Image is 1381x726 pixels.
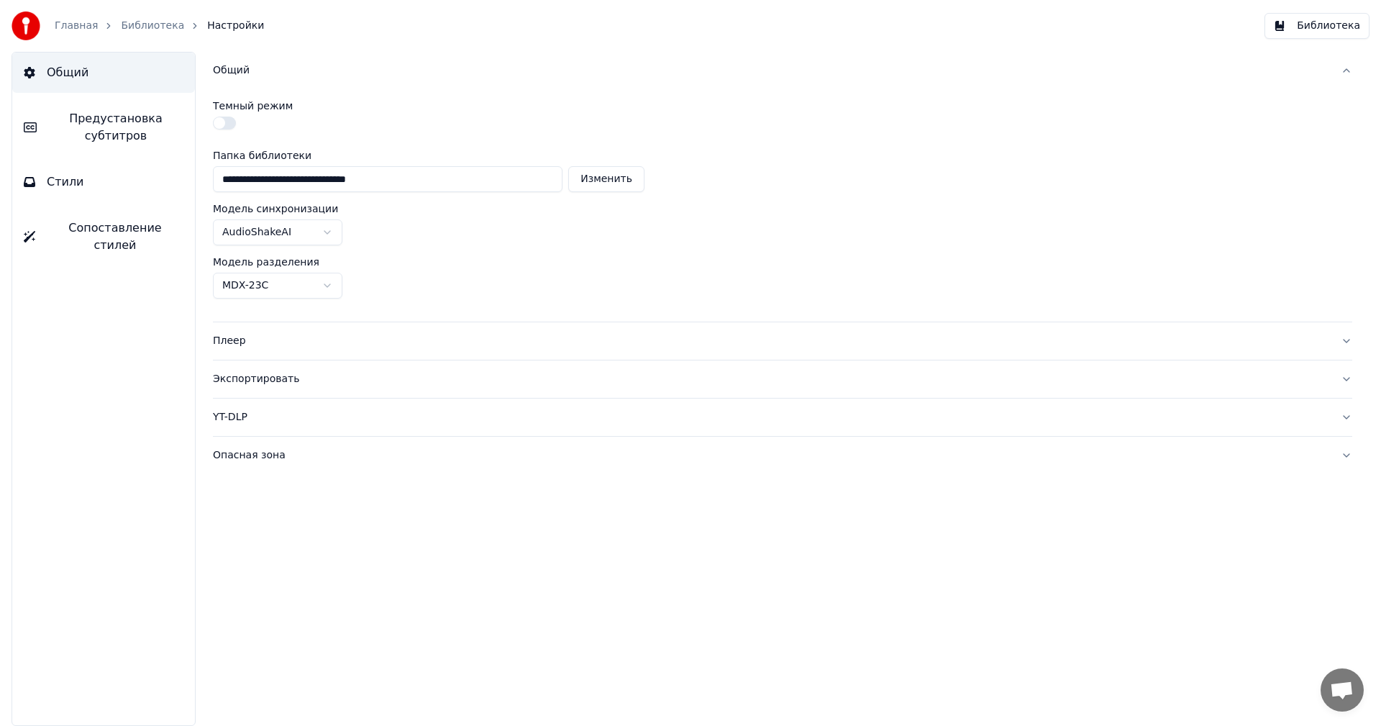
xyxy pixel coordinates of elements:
button: Общий [213,52,1352,89]
nav: breadcrumb [55,19,264,33]
div: Экспортировать [213,372,1329,386]
button: Опасная зона [213,437,1352,474]
label: Папка библиотеки [213,150,644,160]
button: Изменить [568,166,644,192]
button: Библиотека [1264,13,1369,39]
div: YT-DLP [213,410,1329,425]
a: Библиотека [121,19,184,33]
label: Модель синхронизации [213,204,338,214]
span: Предустановка субтитров [48,110,183,145]
div: Открытый чат [1321,668,1364,712]
span: Сопоставление стилей [47,219,183,254]
div: Общий [213,89,1352,322]
label: Темный режим [213,101,293,111]
div: Общий [213,63,1329,78]
img: youka [12,12,40,40]
div: Плеер [213,334,1329,348]
span: Настройки [207,19,264,33]
span: Стили [47,173,84,191]
label: Модель разделения [213,257,319,267]
button: Предустановка субтитров [12,99,195,156]
button: Стили [12,162,195,202]
button: Экспортировать [213,360,1352,398]
div: Опасная зона [213,448,1329,463]
a: Главная [55,19,98,33]
button: YT-DLP [213,399,1352,436]
button: Сопоставление стилей [12,208,195,266]
button: Общий [12,53,195,93]
button: Плеер [213,322,1352,360]
span: Общий [47,64,88,81]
